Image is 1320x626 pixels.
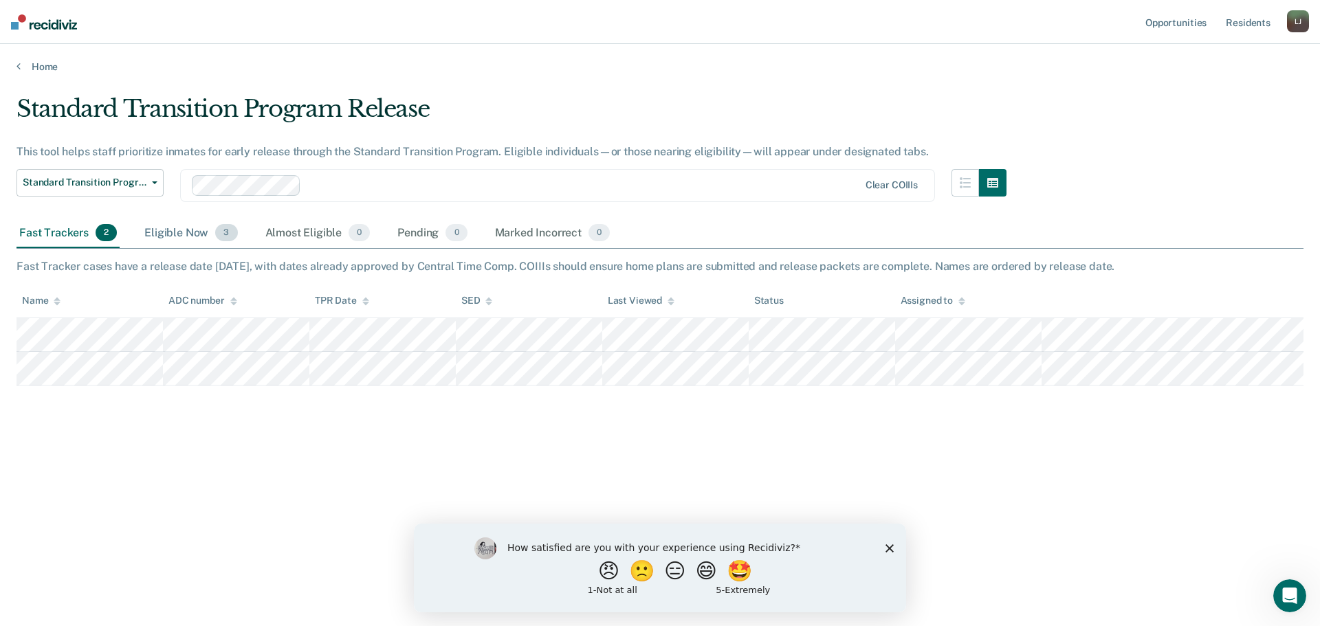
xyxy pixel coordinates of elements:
[263,219,373,249] div: Almost Eligible0
[16,260,1303,273] div: Fast Tracker cases have a release date [DATE], with dates already approved by Central Time Comp. ...
[1287,10,1309,32] button: LJ
[395,219,470,249] div: Pending0
[315,295,369,306] div: TPR Date
[11,14,77,30] img: Recidiviz
[349,224,370,242] span: 0
[1273,579,1306,612] iframe: Intercom live chat
[461,295,493,306] div: SED
[754,295,784,306] div: Status
[16,95,1006,134] div: Standard Transition Program Release
[168,295,237,306] div: ADC number
[588,224,610,242] span: 0
[22,295,60,306] div: Name
[16,219,120,249] div: Fast Trackers2
[16,169,164,197] button: Standard Transition Program Release
[445,224,467,242] span: 0
[23,177,146,188] span: Standard Transition Program Release
[1287,10,1309,32] div: L J
[492,219,613,249] div: Marked Incorrect0
[16,60,1303,73] a: Home
[215,224,237,242] span: 3
[142,219,240,249] div: Eligible Now3
[608,295,674,306] div: Last Viewed
[16,145,1006,158] div: This tool helps staff prioritize inmates for early release through the Standard Transition Progra...
[901,295,965,306] div: Assigned to
[414,524,906,612] iframe: Survey by Kim from Recidiviz
[866,179,918,191] div: Clear COIIIs
[96,224,117,242] span: 2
